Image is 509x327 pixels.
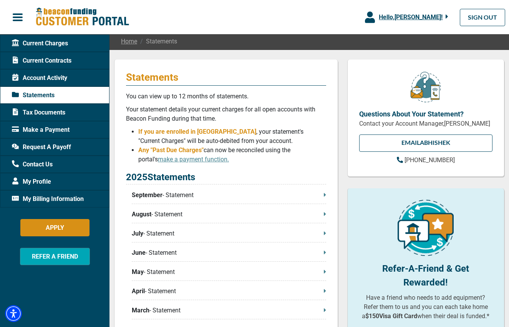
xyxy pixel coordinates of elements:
[132,191,162,200] span: September
[132,191,326,200] p: - Statement
[138,146,290,163] span: can now be reconciled using the portal's
[132,248,326,257] p: - Statement
[12,177,51,186] span: My Profile
[137,37,177,46] span: Statements
[12,125,70,134] span: Make a Payment
[138,146,204,154] span: Any "Past Due Charges"
[126,92,326,101] p: You can view up to 12 months of statements.
[126,105,326,123] p: Your statement details your current charges for all open accounts with Beacon Funding during that...
[132,229,143,238] span: July
[12,160,53,169] span: Contact Us
[12,39,68,48] span: Current Charges
[365,312,417,320] b: $150 Visa Gift Card
[359,119,492,128] p: Contact your Account Manager, [PERSON_NAME]
[132,267,326,277] p: - Statement
[132,229,326,238] p: - Statement
[359,109,492,119] p: Questions About Your Statement?
[12,194,84,204] span: My Billing Information
[460,9,505,26] a: SIGN OUT
[132,267,144,277] span: May
[138,128,256,135] span: If you are enrolled in [GEOGRAPHIC_DATA]
[158,156,229,163] a: make a payment function.
[12,108,65,117] span: Tax Documents
[132,287,326,296] p: - Statement
[398,200,454,256] img: refer-a-friend-icon.png
[121,37,137,46] a: Home
[408,71,443,103] img: customer-service.png
[5,305,22,322] div: Accessibility Menu
[132,248,146,257] span: June
[12,73,67,83] span: Account Activity
[405,156,455,164] span: [PHONE_NUMBER]
[126,71,326,83] p: Statements
[359,262,492,289] p: Refer-A-Friend & Get Rewarded!
[20,219,90,236] button: APPLY
[12,91,55,100] span: Statements
[126,170,326,184] p: 2025 Statements
[132,210,151,219] span: August
[132,306,149,315] span: March
[397,156,455,165] a: [PHONE_NUMBER]
[132,210,326,219] p: - Statement
[379,13,443,21] span: Hello, [PERSON_NAME] !
[12,143,71,152] span: Request A Payoff
[132,306,326,315] p: - Statement
[359,293,492,321] p: Have a friend who needs to add equipment? Refer them to us and you can each take home a when thei...
[359,134,492,152] a: EMAILAbhishek
[12,56,71,65] span: Current Contracts
[20,248,90,265] button: REFER A FRIEND
[35,7,129,27] img: Beacon Funding Customer Portal Logo
[132,287,145,296] span: April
